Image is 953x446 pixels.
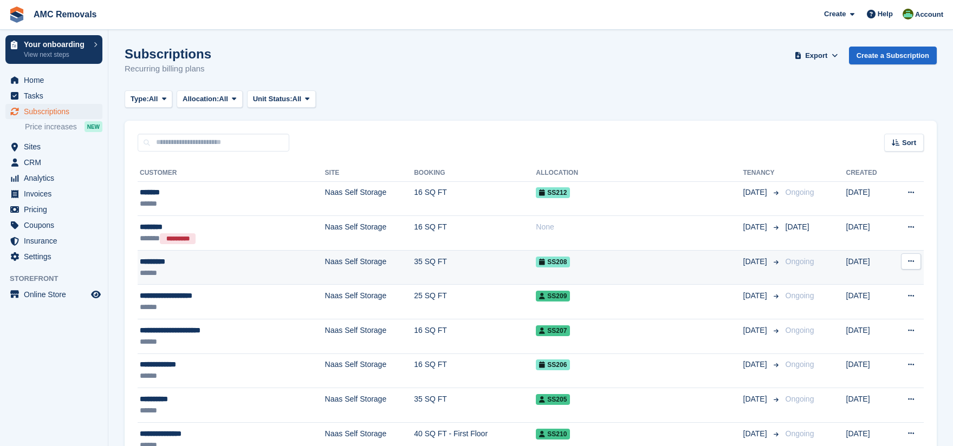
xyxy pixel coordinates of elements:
a: Create a Subscription [849,47,937,64]
span: Ongoing [786,429,814,438]
span: All [149,94,158,104]
span: CRM [24,155,89,170]
span: Sites [24,139,89,154]
td: Naas Self Storage [325,250,414,285]
span: [DATE] [743,187,769,198]
td: [DATE] [846,216,891,251]
span: Settings [24,249,89,264]
img: Kayleigh Deegan [903,9,913,19]
span: Pricing [24,202,89,217]
a: menu [5,88,102,103]
span: Coupons [24,218,89,233]
td: Naas Self Storage [325,353,414,388]
span: Account [915,9,943,20]
span: Unit Status: [253,94,293,104]
span: Ongoing [786,395,814,403]
a: menu [5,139,102,154]
span: Export [805,50,827,61]
span: Home [24,73,89,88]
a: Preview store [89,288,102,301]
span: [DATE] [743,359,769,370]
td: 16 SQ FT [414,216,536,251]
p: Recurring billing plans [125,63,211,75]
h1: Subscriptions [125,47,211,61]
span: SS207 [536,325,570,336]
span: All [293,94,302,104]
span: Ongoing [786,291,814,300]
span: [DATE] [743,428,769,440]
a: menu [5,155,102,170]
span: [DATE] [743,256,769,267]
td: 16 SQ FT [414,319,536,354]
button: Type: All [125,90,172,108]
td: Naas Self Storage [325,181,414,216]
td: 16 SQ FT [414,181,536,216]
td: [DATE] [846,181,891,216]
span: Analytics [24,170,89,186]
span: Help [878,9,893,19]
td: 35 SQ FT [414,388,536,423]
td: 35 SQ FT [414,250,536,285]
td: [DATE] [846,353,891,388]
a: menu [5,202,102,217]
td: 16 SQ FT [414,353,536,388]
div: None [536,221,743,233]
button: Export [793,47,840,64]
th: Allocation [536,165,743,182]
th: Customer [138,165,325,182]
span: Ongoing [786,188,814,196]
td: Naas Self Storage [325,216,414,251]
span: [DATE] [743,290,769,301]
a: menu [5,73,102,88]
span: Online Store [24,287,89,302]
span: SS209 [536,291,570,301]
button: Unit Status: All [247,90,316,108]
td: [DATE] [846,388,891,423]
span: Invoices [24,186,89,201]
span: [DATE] [743,393,769,405]
td: [DATE] [846,285,891,319]
span: Insurance [24,233,89,248]
a: AMC Removals [29,5,101,23]
span: Sort [902,137,916,148]
td: Naas Self Storage [325,319,414,354]
span: [DATE] [743,325,769,336]
span: Ongoing [786,326,814,334]
img: stora-icon-8386f47178a22dfd0bd8f6a31ec36ba5ce8667c1dd55bd0f319d3a0aa187defe.svg [9,6,25,23]
td: Naas Self Storage [325,285,414,319]
th: Tenancy [743,165,781,182]
a: menu [5,218,102,233]
span: Storefront [10,273,108,284]
span: SS208 [536,257,570,267]
span: Allocation: [183,94,219,104]
span: All [219,94,228,104]
span: Create [824,9,846,19]
th: Booking [414,165,536,182]
td: [DATE] [846,319,891,354]
span: Tasks [24,88,89,103]
a: menu [5,287,102,302]
span: SS206 [536,359,570,370]
div: NEW [85,121,102,132]
a: menu [5,170,102,186]
td: [DATE] [846,250,891,285]
a: menu [5,233,102,248]
p: Your onboarding [24,41,88,48]
span: Ongoing [786,360,814,369]
span: SS210 [536,429,570,440]
span: [DATE] [786,222,809,231]
p: View next steps [24,50,88,60]
a: menu [5,249,102,264]
span: [DATE] [743,221,769,233]
a: Price increases NEW [25,121,102,133]
span: SS205 [536,394,570,405]
span: Price increases [25,122,77,132]
button: Allocation: All [177,90,243,108]
span: Subscriptions [24,104,89,119]
span: SS212 [536,187,570,198]
span: Type: [131,94,149,104]
th: Created [846,165,891,182]
span: Ongoing [786,257,814,266]
th: Site [325,165,414,182]
a: menu [5,104,102,119]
